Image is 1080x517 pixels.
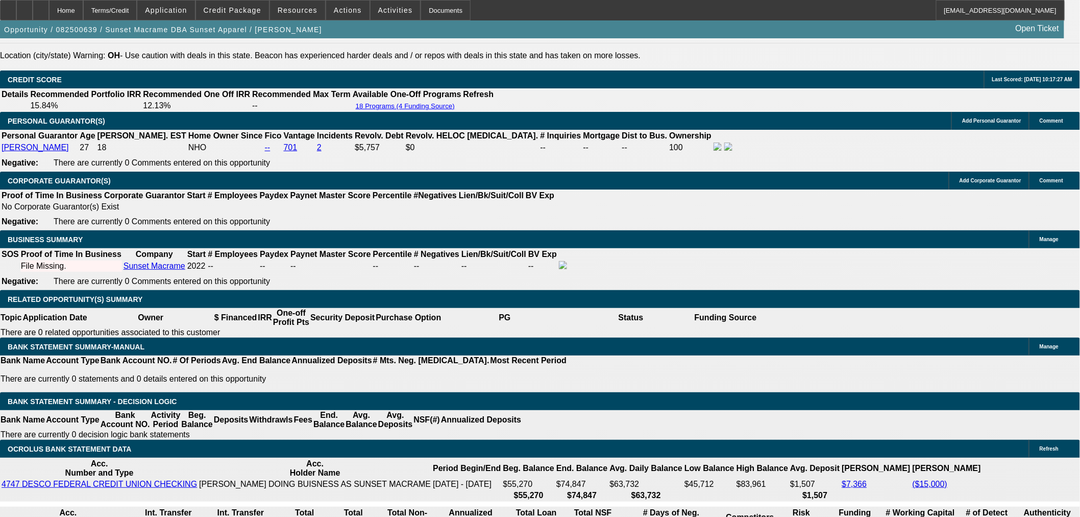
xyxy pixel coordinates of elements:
td: -- [461,261,527,272]
th: Annualized Deposits [291,356,372,366]
th: Avg. End Balance [222,356,291,366]
td: 27 [79,142,95,153]
span: Bank Statement Summary - Decision Logic [8,397,177,406]
b: Paydex [260,191,288,200]
button: Credit Package [196,1,269,20]
b: BV Exp [528,250,557,258]
img: facebook-icon.png [714,143,722,151]
b: Ownership [669,131,711,140]
th: # Of Periods [173,356,222,366]
td: $63,732 [609,479,683,489]
th: High Balance [736,459,789,478]
th: Acc. Holder Name [199,459,431,478]
span: Comment [1040,118,1063,124]
th: $55,270 [503,490,555,501]
b: Company [136,250,173,258]
b: BV Exp [526,191,554,200]
th: Recommended Portfolio IRR [30,89,141,100]
th: Avg. Balance [345,410,377,430]
td: $0 [405,142,539,153]
th: Proof of Time In Business [1,191,103,201]
th: Purchase Option [375,308,441,327]
b: Revolv. HELOC [MEDICAL_DATA]. [406,131,538,140]
th: Owner [88,308,214,327]
img: linkedin-icon.png [724,143,732,151]
th: Status [568,308,694,327]
td: $1,507 [790,479,840,489]
th: Period Begin/End [432,459,501,478]
b: [PERSON_NAME]. EST [97,131,186,140]
td: 12.13% [142,101,251,111]
td: 18 [97,142,187,153]
b: Start [187,191,205,200]
b: Paynet Master Score [290,250,371,258]
button: 18 Programs (4 Funding Source) [353,102,458,110]
th: End. Balance [556,459,608,478]
td: 100 [669,142,712,153]
span: OCROLUS BANK STATEMENT DATA [8,445,131,453]
th: Most Recent Period [490,356,567,366]
td: -- [622,142,668,153]
th: SOS [1,249,19,260]
div: -- [290,262,371,271]
th: Annualized Deposits [440,410,522,430]
b: Percentile [373,250,412,258]
span: -- [208,262,213,270]
th: Avg. Daily Balance [609,459,683,478]
span: Comment [1040,178,1063,183]
label: - Use caution with deals in this state. Beacon has experienced harder deals and / or repos with d... [108,51,641,60]
th: Low Balance [684,459,735,478]
td: 2022 [187,261,206,272]
a: $7,366 [842,480,867,488]
button: Activities [371,1,421,20]
span: BUSINESS SUMMARY [8,236,83,244]
td: -- [259,261,289,272]
th: Refresh [463,89,495,100]
th: Bank Account NO. [100,356,173,366]
b: Corporate Guarantor [104,191,185,200]
th: PG [441,308,568,327]
b: Vantage [284,131,315,140]
b: Dist to Bus. [622,131,668,140]
a: [PERSON_NAME] [2,143,69,152]
span: Refresh [1040,446,1059,452]
div: -- [414,262,459,271]
b: Fico [265,131,282,140]
td: $55,270 [503,479,555,489]
th: Avg. Deposit [790,459,840,478]
b: #Negatives [414,191,457,200]
th: [PERSON_NAME] [912,459,981,478]
b: Paydex [260,250,288,258]
a: -- [265,143,271,152]
span: Credit Package [204,6,261,14]
th: [PERSON_NAME] [842,459,911,478]
b: Lien/Bk/Suit/Coll [461,250,526,258]
td: $74,847 [556,479,608,489]
th: End. Balance [313,410,345,430]
th: Security Deposit [310,308,375,327]
th: Application Date [22,308,87,327]
th: Deposits [213,410,249,430]
td: [DATE] - [DATE] [432,479,501,489]
th: Proof of Time In Business [20,249,122,260]
span: Manage [1040,344,1059,349]
th: Beg. Balance [181,410,213,430]
th: Beg. Balance [503,459,555,478]
th: $ Financed [214,308,258,327]
b: Negative: [2,158,38,167]
th: Activity Period [151,410,181,430]
a: ($15,000) [913,480,948,488]
td: -- [252,101,351,111]
span: Add Personal Guarantor [962,118,1021,124]
a: 2 [317,143,322,152]
b: Lien/Bk/Suit/Coll [459,191,524,200]
td: No Corporate Guarantor(s) Exist [1,202,559,212]
td: $5,757 [354,142,404,153]
th: Fees [293,410,313,430]
span: CREDIT SCORE [8,76,62,84]
span: Application [145,6,187,14]
th: NSF(#) [413,410,440,430]
th: $74,847 [556,490,608,501]
th: $1,507 [790,490,840,501]
th: Avg. Deposits [378,410,413,430]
